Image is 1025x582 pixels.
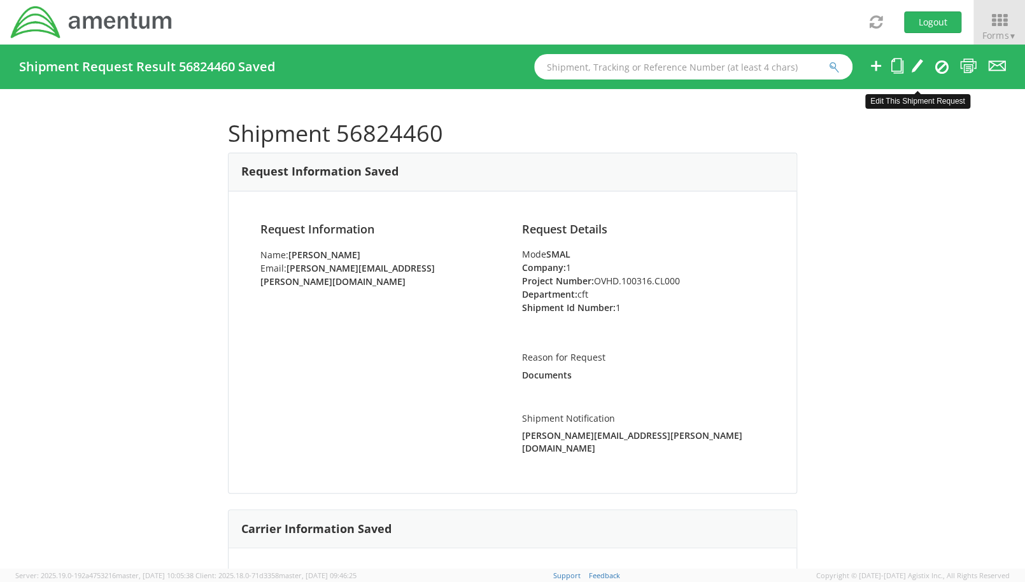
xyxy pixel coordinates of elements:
[19,60,275,74] h4: Shipment Request Result 56824460 Saved
[522,261,566,274] strong: Company:
[522,274,765,288] li: OVHD.100316.CL000
[522,223,765,236] h4: Request Details
[865,94,970,109] div: Edit This Shipment Request
[546,248,570,260] strong: SMAL
[522,275,594,287] strong: Project Number:
[522,248,765,261] div: Mode
[288,249,360,261] strong: [PERSON_NAME]
[260,248,503,261] li: Name:
[522,288,765,301] li: cft
[522,301,765,314] li: 1
[522,288,577,300] strong: Department:
[195,571,357,580] span: Client: 2025.18.0-71d3358
[10,4,174,40] img: dyn-intl-logo-049831509241104b2a82.png
[904,11,961,33] button: Logout
[1008,31,1016,41] span: ▼
[228,121,797,146] h1: Shipment 56824460
[15,571,194,580] span: Server: 2025.19.0-192a4753216
[982,29,1016,41] span: Forms
[522,301,616,314] strong: Shipment Id Number:
[279,571,357,580] span: master, [DATE] 09:46:25
[522,352,765,362] h5: Reason for Request
[534,54,852,80] input: Shipment, Tracking or Reference Number (at least 4 chars)
[522,369,572,381] strong: Documents
[816,571,1010,581] span: Copyright © [DATE]-[DATE] Agistix Inc., All Rights Reserved
[241,165,399,178] h3: Request Information Saved
[241,523,392,536] h3: Carrier Information Saved
[260,261,503,288] li: Email:
[522,413,765,423] h5: Shipment Notification
[522,429,742,454] strong: [PERSON_NAME][EMAIL_ADDRESS][PERSON_NAME][DOMAIN_NAME]
[116,571,194,580] span: master, [DATE] 10:05:38
[522,261,765,274] li: 1
[260,223,503,236] h4: Request Information
[589,571,620,580] a: Feedback
[553,571,581,580] a: Support
[260,262,435,288] strong: [PERSON_NAME][EMAIL_ADDRESS][PERSON_NAME][DOMAIN_NAME]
